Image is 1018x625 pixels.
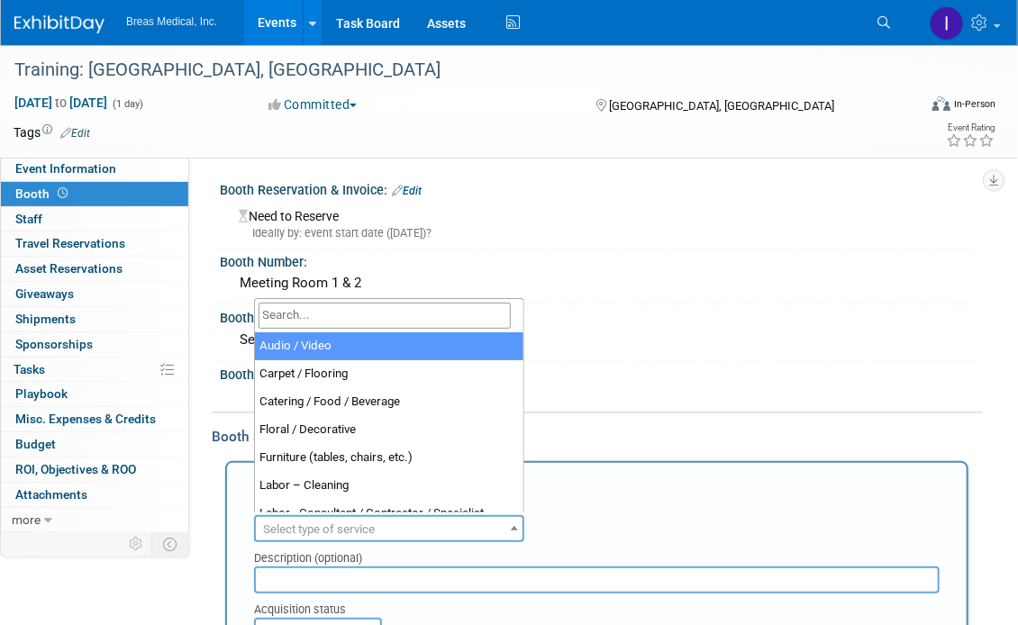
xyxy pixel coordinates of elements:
a: ROI, Objectives & ROO [1,457,188,482]
div: Meeting Room 1 & 2 [233,269,968,297]
li: Catering / Food / Beverage [255,388,523,416]
a: Giveaways [1,282,188,306]
span: Booth [15,186,71,201]
img: ExhibitDay [14,15,105,33]
span: Staff [15,212,42,226]
span: Budget [15,437,56,451]
a: Sponsorships [1,332,188,357]
div: Acquisition status [254,593,940,618]
input: Search... [259,303,511,329]
div: Booth Size: [220,304,982,327]
span: Misc. Expenses & Credits [15,412,156,426]
img: Format-Inperson.png [932,96,950,111]
span: Booth not reserved yet [54,186,71,200]
img: Inga Dolezar [930,6,964,41]
li: Audio / Video [255,332,523,360]
li: Labor - Consultant / Contractor / Specialist [255,500,523,528]
a: Edit [60,127,90,140]
span: Select type of service [263,522,375,536]
a: Booth [1,182,188,206]
span: Attachments [15,487,87,502]
li: Furniture (tables, chairs, etc.) [255,444,523,472]
span: [GEOGRAPHIC_DATA], [GEOGRAPHIC_DATA] [610,99,835,113]
td: Toggle Event Tabs [152,532,189,556]
div: Event Rating [946,123,995,132]
li: Floral / Decorative [255,416,523,444]
a: Event Information [1,157,188,181]
a: Edit [392,185,422,197]
li: Carpet / Flooring [255,360,523,388]
span: [DATE] [DATE] [14,95,108,111]
a: more [1,508,188,532]
div: Description (optional) [254,542,940,566]
span: Asset Reservations [15,261,123,276]
a: Budget [1,432,188,457]
div: Booth Notes: [220,361,982,385]
a: Travel Reservations [1,231,188,256]
td: Tags [14,123,90,141]
div: Need to Reserve [233,203,968,241]
div: Booth Reservation & Invoice: [220,177,982,200]
div: Set up classroom style for 35 [233,326,968,354]
li: Labor – Cleaning [255,472,523,500]
span: Travel Reservations [15,236,125,250]
span: Tasks [14,362,45,376]
a: Tasks [1,358,188,382]
a: Playbook [1,382,188,406]
span: Giveaways [15,286,74,301]
span: Shipments [15,312,76,326]
span: more [12,512,41,527]
a: Shipments [1,307,188,331]
div: Training: [GEOGRAPHIC_DATA], [GEOGRAPHIC_DATA] [8,54,899,86]
div: Event Format [843,94,995,121]
span: ROI, Objectives & ROO [15,462,136,476]
div: In-Person [953,97,995,111]
span: Sponsorships [15,337,93,351]
a: Attachments [1,483,188,507]
div: Booth Number: [220,249,982,271]
span: to [52,95,69,110]
span: Event Information [15,161,116,176]
td: Personalize Event Tab Strip [121,532,152,556]
span: (1 day) [111,98,143,110]
div: Booth Services [212,427,982,447]
span: Playbook [15,386,68,401]
a: Staff [1,207,188,231]
button: Committed [262,95,364,113]
span: Breas Medical, Inc. [126,15,217,28]
div: Ideally by: event start date ([DATE])? [239,225,968,241]
body: Rich Text Area. Press ALT-0 for help. [10,7,662,24]
div: New Booth Service [254,482,940,511]
a: Misc. Expenses & Credits [1,407,188,431]
a: Asset Reservations [1,257,188,281]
